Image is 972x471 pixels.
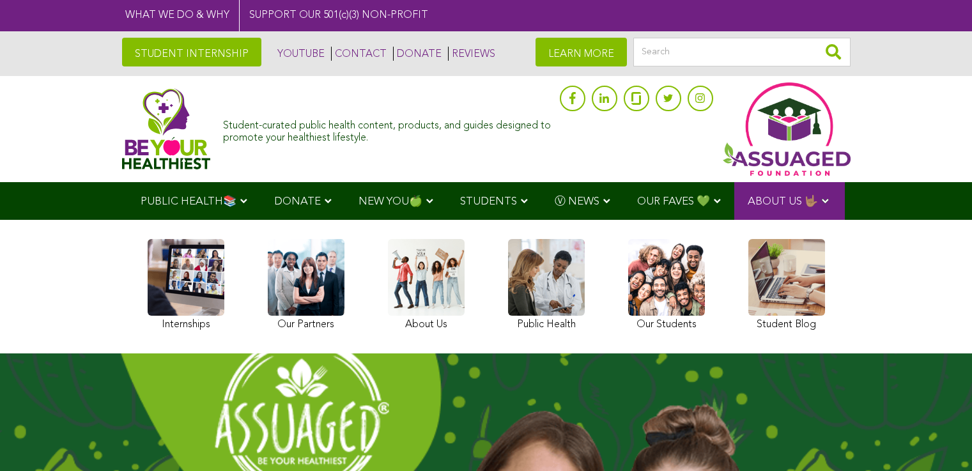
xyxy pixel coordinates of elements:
[122,88,211,169] img: Assuaged
[748,196,818,207] span: ABOUT US 🤟🏽
[631,92,640,105] img: glassdoor
[274,47,325,61] a: YOUTUBE
[637,196,710,207] span: OUR FAVES 💚
[536,38,627,66] a: LEARN MORE
[274,196,321,207] span: DONATE
[223,114,553,144] div: Student-curated public health content, products, and guides designed to promote your healthiest l...
[331,47,387,61] a: CONTACT
[555,196,599,207] span: Ⓥ NEWS
[448,47,495,61] a: REVIEWS
[633,38,851,66] input: Search
[908,410,972,471] iframe: Chat Widget
[359,196,422,207] span: NEW YOU🍏
[393,47,442,61] a: DONATE
[723,82,851,176] img: Assuaged App
[122,182,851,220] div: Navigation Menu
[460,196,517,207] span: STUDENTS
[141,196,236,207] span: PUBLIC HEALTH📚
[122,38,261,66] a: STUDENT INTERNSHIP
